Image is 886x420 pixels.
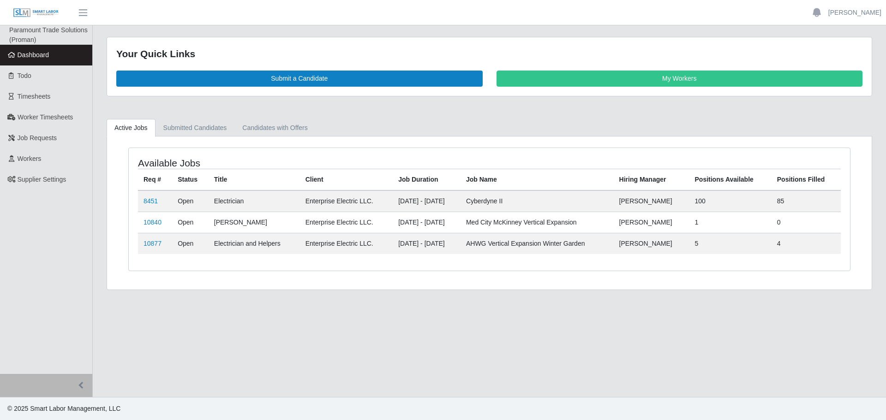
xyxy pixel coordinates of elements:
[172,190,209,212] td: Open
[18,155,42,162] span: Workers
[497,71,863,87] a: My Workers
[828,8,881,18] a: [PERSON_NAME]
[614,233,689,254] td: [PERSON_NAME]
[234,119,315,137] a: Candidates with Offers
[300,169,393,190] th: Client
[209,169,300,190] th: Title
[18,134,57,142] span: Job Requests
[18,113,73,121] span: Worker Timesheets
[18,93,51,100] span: Timesheets
[772,169,841,190] th: Positions Filled
[461,233,614,254] td: AHWG Vertical Expansion Winter Garden
[393,233,461,254] td: [DATE] - [DATE]
[689,190,772,212] td: 100
[689,212,772,233] td: 1
[614,169,689,190] th: Hiring Manager
[156,119,235,137] a: Submitted Candidates
[18,176,66,183] span: Supplier Settings
[138,157,423,169] h4: Available Jobs
[209,212,300,233] td: [PERSON_NAME]
[772,233,841,254] td: 4
[172,233,209,254] td: Open
[614,190,689,212] td: [PERSON_NAME]
[172,169,209,190] th: Status
[138,169,172,190] th: Req #
[107,119,156,137] a: Active Jobs
[116,47,862,61] div: Your Quick Links
[9,26,88,43] span: Paramount Trade Solutions (Proman)
[144,240,162,247] a: 10877
[689,169,772,190] th: Positions Available
[772,212,841,233] td: 0
[144,219,162,226] a: 10840
[18,51,49,59] span: Dashboard
[393,169,461,190] th: Job Duration
[116,71,483,87] a: Submit a Candidate
[772,190,841,212] td: 85
[7,405,120,412] span: © 2025 Smart Labor Management, LLC
[209,190,300,212] td: Electrician
[461,212,614,233] td: Med City McKinney Vertical Expansion
[393,190,461,212] td: [DATE] - [DATE]
[209,233,300,254] td: Electrician and Helpers
[18,72,31,79] span: Todo
[144,197,158,205] a: 8451
[461,190,614,212] td: Cyberdyne II
[300,190,393,212] td: Enterprise Electric LLC.
[300,212,393,233] td: Enterprise Electric LLC.
[13,8,59,18] img: SLM Logo
[614,212,689,233] td: [PERSON_NAME]
[393,212,461,233] td: [DATE] - [DATE]
[689,233,772,254] td: 5
[172,212,209,233] td: Open
[300,233,393,254] td: Enterprise Electric LLC.
[461,169,614,190] th: Job Name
